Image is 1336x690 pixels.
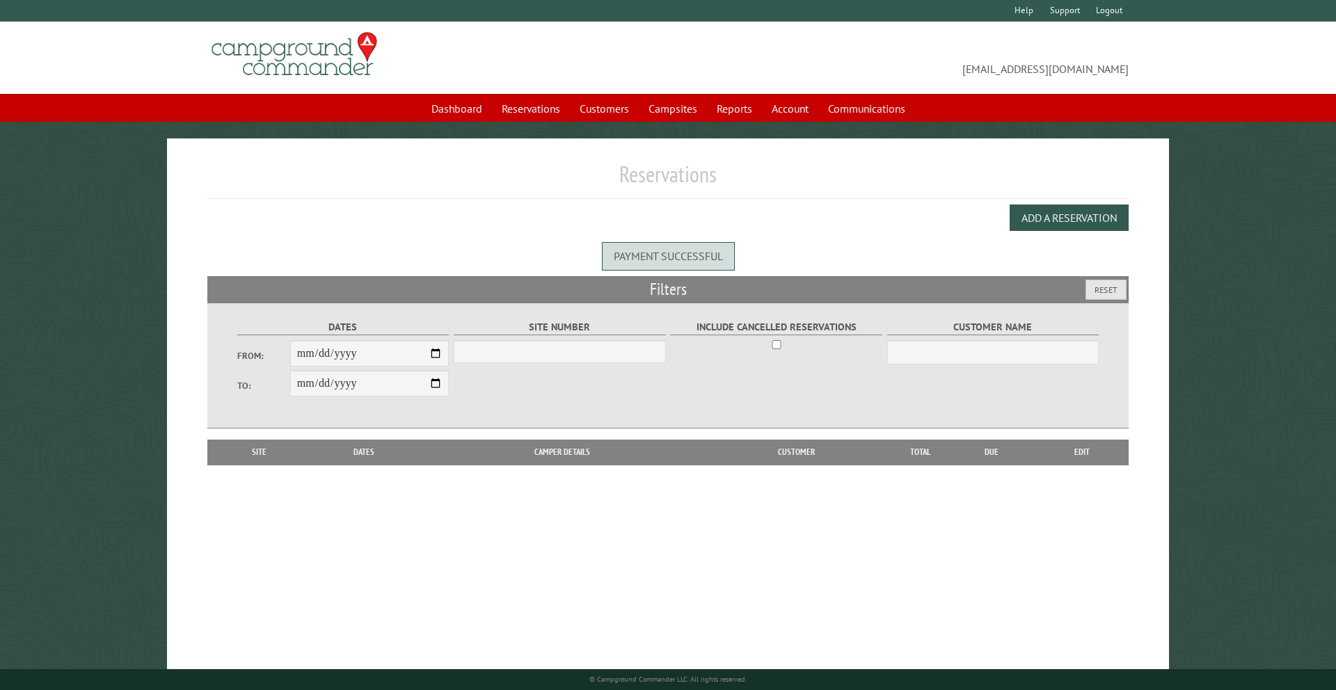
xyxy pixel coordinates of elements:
label: Include Cancelled Reservations [670,319,882,335]
th: Total [892,440,948,465]
a: Customers [571,95,637,122]
img: Campground Commander [207,27,381,81]
a: Account [763,95,817,122]
label: To: [237,379,290,392]
button: Add a Reservation [1010,204,1129,231]
button: Reset [1085,280,1127,300]
th: Dates [305,440,424,465]
small: © Campground Commander LLC. All rights reserved. [589,675,747,684]
a: Dashboard [423,95,491,122]
th: Edit [1035,440,1129,465]
h1: Reservations [207,161,1129,199]
label: Customer Name [887,319,1099,335]
th: Site [214,440,305,465]
a: Reservations [493,95,568,122]
label: Site Number [454,319,666,335]
th: Camper Details [424,440,701,465]
a: Communications [820,95,914,122]
a: Reports [708,95,761,122]
a: Campsites [640,95,706,122]
th: Due [948,440,1035,465]
div: Payment successful [602,242,735,270]
th: Customer [701,440,892,465]
label: From: [237,349,290,362]
span: [EMAIL_ADDRESS][DOMAIN_NAME] [668,38,1129,77]
label: Dates [237,319,450,335]
h2: Filters [207,276,1129,303]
